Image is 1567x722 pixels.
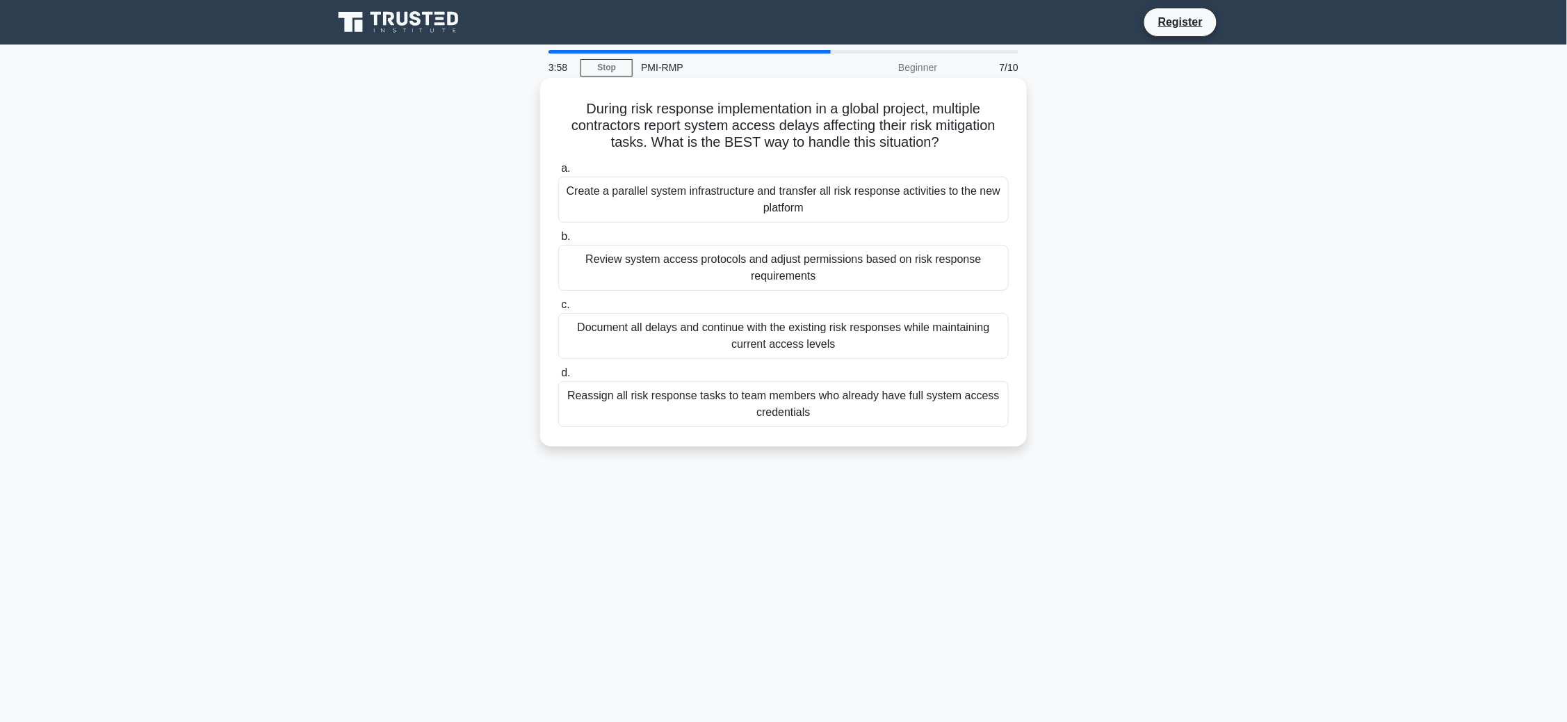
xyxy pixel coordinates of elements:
[561,367,570,378] span: d.
[561,230,570,242] span: b.
[561,162,570,174] span: a.
[1150,13,1211,31] a: Register
[633,54,824,81] div: PMI-RMP
[558,245,1009,291] div: Review system access protocols and adjust permissions based on risk response requirements
[558,381,1009,427] div: Reassign all risk response tasks to team members who already have full system access credentials
[557,100,1010,152] h5: During risk response implementation in a global project, multiple contractors report system acces...
[580,59,633,77] a: Stop
[540,54,580,81] div: 3:58
[945,54,1027,81] div: 7/10
[561,298,569,310] span: c.
[824,54,945,81] div: Beginner
[558,177,1009,223] div: Create a parallel system infrastructure and transfer all risk response activities to the new plat...
[558,313,1009,359] div: Document all delays and continue with the existing risk responses while maintaining current acces...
